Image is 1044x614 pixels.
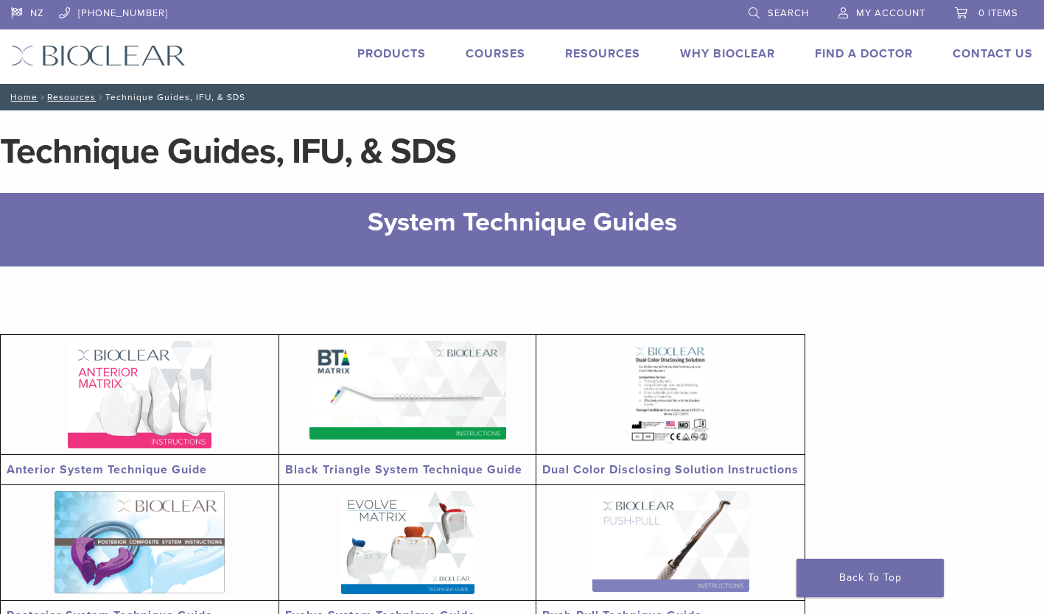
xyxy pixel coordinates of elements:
img: Bioclear [11,45,186,66]
a: Courses [466,46,525,61]
span: 0 items [978,7,1018,19]
a: Dual Color Disclosing Solution Instructions [542,462,799,477]
a: Resources [565,46,640,61]
a: Home [6,92,38,102]
span: My Account [856,7,925,19]
span: / [38,93,47,101]
span: Search [768,7,809,19]
a: Resources [47,92,96,102]
a: Why Bioclear [680,46,775,61]
a: Black Triangle System Technique Guide [285,462,522,477]
span: / [96,93,105,101]
a: Anterior System Technique Guide [7,462,207,477]
h2: System Technique Guides [185,205,859,240]
a: Back To Top [796,559,944,597]
a: Products [357,46,426,61]
a: Contact Us [953,46,1033,61]
a: Find A Doctor [815,46,913,61]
